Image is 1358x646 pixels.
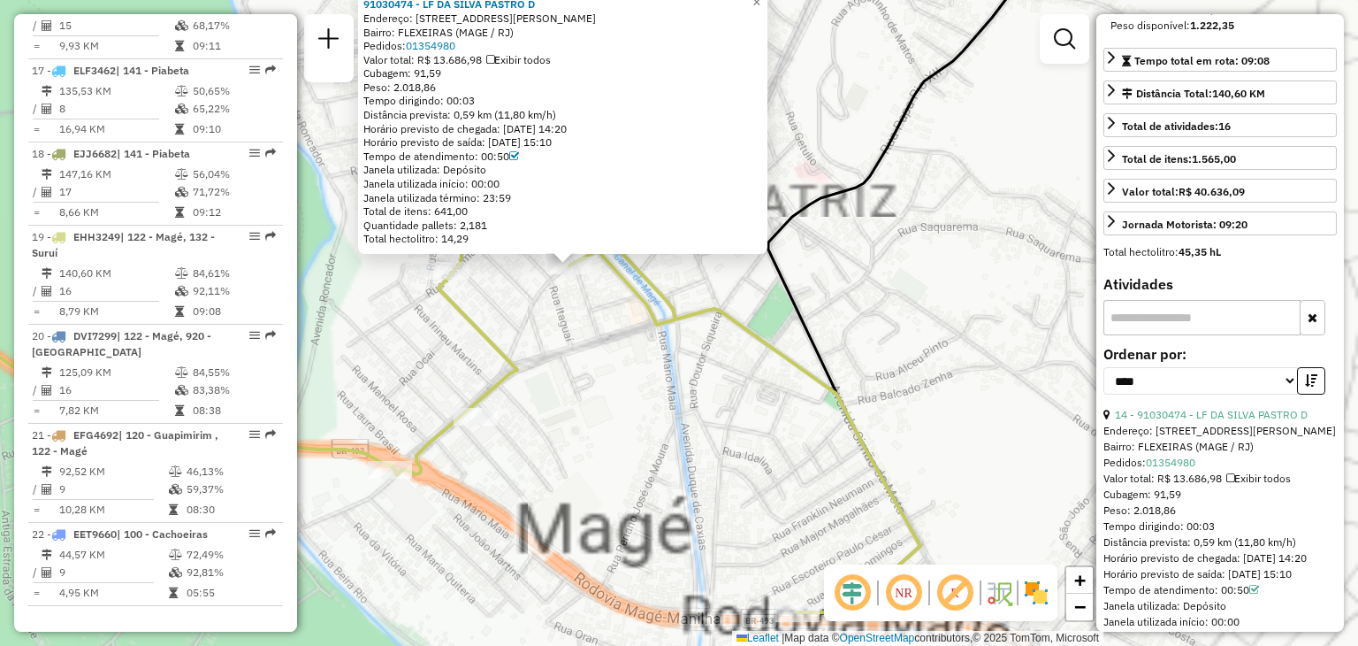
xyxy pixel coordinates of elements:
span: | 120 - Guapimirim , 122 - Magé [32,428,218,458]
i: Distância Total [42,550,52,560]
a: Tempo total em rota: 09:08 [1103,48,1337,72]
i: % de utilização da cubagem [175,187,188,197]
td: 8,79 KM [58,303,174,320]
a: Nova sessão e pesquisa [311,21,347,61]
span: 140,60 KM [1212,87,1265,100]
i: Tempo total em rota [169,504,178,515]
td: = [32,303,41,320]
span: Peso: 2.018,86 [1103,504,1176,517]
td: 08:38 [192,402,276,419]
td: 4,95 KM [58,584,168,602]
td: 7,82 KM [58,402,174,419]
div: Pedidos: [363,39,762,53]
em: Rota exportada [265,148,276,158]
a: Zoom out [1066,594,1093,620]
i: Total de Atividades [42,20,52,31]
td: 147,16 KM [58,165,174,183]
i: % de utilização do peso [175,86,188,96]
i: Distância Total [42,169,52,180]
td: 08:30 [186,501,275,519]
td: 92,81% [186,564,275,581]
td: 140,60 KM [58,265,174,282]
strong: 45,35 hL [1179,245,1221,258]
td: 9 [58,481,168,498]
div: Janela utilizada término: 23:59 [1103,630,1337,646]
span: EHH3249 [73,230,120,243]
td: 92,52 KM [58,463,168,481]
div: Janela utilizada término: 23:59 [363,191,762,205]
div: Distância prevista: 0,59 km (11,80 km/h) [363,108,762,122]
td: 09:12 [192,204,276,221]
td: 9 [58,564,168,581]
span: 18 - [32,147,190,160]
div: Total hectolitro: 14,29 [363,232,762,246]
td: 44,57 KM [58,546,168,564]
em: Opções [249,231,260,242]
td: 135,53 KM [58,82,174,100]
div: Janela utilizada início: 00:00 [1103,614,1337,630]
td: 71,72% [192,183,276,201]
div: Jornada Motorista: 09:20 [1122,217,1247,233]
a: Jornada Motorista: 09:20 [1103,211,1337,235]
i: Total de Atividades [42,286,52,296]
i: Distância Total [42,86,52,96]
i: Tempo total em rota [175,124,184,135]
div: Tempo de atendimento: 00:50 [363,150,762,164]
i: % de utilização do peso [175,169,188,180]
span: | 100 - Cachoeiras [117,527,208,541]
td: 92,11% [192,282,276,300]
i: Distância Total [42,466,52,477]
td: 84,61% [192,265,276,282]
em: Opções [249,330,260,341]
i: Total de Atividades [42,187,52,197]
span: EET9660 [73,527,117,541]
td: 09:08 [192,303,276,320]
i: % de utilização do peso [175,367,188,378]
div: Horário previsto de chegada: [DATE] 14:20 [363,122,762,136]
em: Opções [249,528,260,539]
div: Tempo dirigindo: 00:03 [363,94,762,108]
span: Cubagem: 91,59 [363,66,441,80]
td: 8 [58,100,174,118]
td: / [32,183,41,201]
td: 56,04% [192,165,276,183]
div: Valor total: [1122,184,1245,200]
div: Horário previsto de saída: [DATE] 15:10 [1103,566,1337,582]
span: Ocultar NR [882,572,925,614]
i: % de utilização da cubagem [175,104,188,114]
strong: R$ 40.636,09 [1179,185,1245,198]
i: Total de Atividades [42,385,52,396]
td: 05:55 [186,584,275,602]
a: Valor total:R$ 40.636,09 [1103,179,1337,203]
span: | 122 - Magé, 920 - [GEOGRAPHIC_DATA] [32,329,211,358]
i: % de utilização do peso [169,466,182,477]
a: 14 - 91030474 - LF DA SILVA PASTRO D [1115,408,1308,421]
div: Janela utilizada: Depósito [1103,598,1337,614]
i: Total de Atividades [42,567,52,578]
i: Tempo total em rota [169,588,178,598]
a: Leaflet [736,632,779,644]
a: 01354980 [1146,456,1195,469]
td: 17 [58,183,174,201]
em: Rota exportada [265,429,276,440]
i: % de utilização da cubagem [175,286,188,296]
i: Tempo total em rota [175,41,184,51]
label: Ordenar por: [1103,343,1337,365]
i: % de utilização do peso [169,550,182,560]
em: Rota exportada [265,330,276,341]
td: = [32,501,41,519]
span: 19 - [32,230,215,259]
div: Horário previsto de chegada: [DATE] 14:20 [1103,550,1337,566]
i: Tempo total em rota [175,306,184,317]
span: EJJ6682 [73,147,117,160]
td: / [32,481,41,498]
td: 50,65% [192,82,276,100]
td: / [32,381,41,399]
div: Tempo de atendimento: 00:50 [1103,582,1337,598]
i: Tempo total em rota [175,207,184,218]
td: 09:11 [192,37,276,55]
td: 16 [58,282,174,300]
span: 21 - [32,428,218,458]
td: / [32,100,41,118]
i: % de utilização do peso [175,268,188,279]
